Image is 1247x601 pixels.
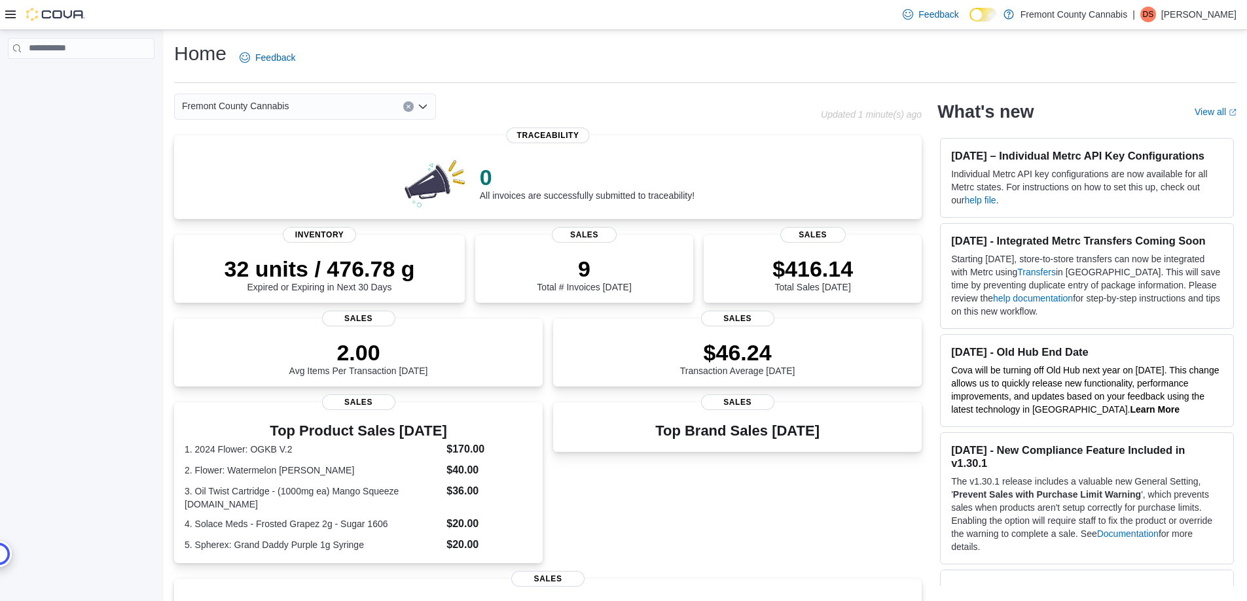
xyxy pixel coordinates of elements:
[255,51,295,64] span: Feedback
[225,256,415,282] p: 32 units / 476.78 g
[951,149,1223,162] h3: [DATE] – Individual Metrc API Key Configurations
[951,365,1219,415] span: Cova will be turning off Old Hub next year on [DATE]. This change allows us to quickly release ne...
[283,227,356,243] span: Inventory
[182,98,289,114] span: Fremont County Cannabis
[780,227,846,243] span: Sales
[1143,7,1154,22] span: DS
[951,475,1223,553] p: The v1.30.1 release includes a valuable new General Setting, ' ', which prevents sales when produ...
[446,516,532,532] dd: $20.00
[821,109,922,120] p: Updated 1 minute(s) ago
[1140,7,1156,22] div: Dana Soux
[289,339,428,376] div: Avg Items Per Transaction [DATE]
[951,234,1223,247] h3: [DATE] - Integrated Metrc Transfers Coming Soon
[964,195,996,205] a: help file
[1161,7,1237,22] p: [PERSON_NAME]
[511,571,585,587] span: Sales
[480,164,695,201] div: All invoices are successfully submitted to traceability!
[446,462,532,478] dd: $40.00
[951,252,1223,318] p: Starting [DATE], store-to-store transfers can now be integrated with Metrc using in [GEOGRAPHIC_D...
[1021,7,1127,22] p: Fremont County Cannabis
[701,311,774,326] span: Sales
[480,164,695,190] p: 0
[1097,528,1159,539] a: Documentation
[537,256,631,282] p: 9
[507,128,590,143] span: Traceability
[951,443,1223,470] h3: [DATE] - New Compliance Feature Included in v1.30.1
[185,464,441,477] dt: 2. Flower: Watermelon [PERSON_NAME]
[185,517,441,530] dt: 4. Solace Meds - Frosted Grapez 2g - Sugar 1606
[953,489,1141,500] strong: Prevent Sales with Purchase Limit Warning
[772,256,853,292] div: Total Sales [DATE]
[322,394,395,410] span: Sales
[552,227,617,243] span: Sales
[1017,267,1056,277] a: Transfers
[772,256,853,282] p: $416.14
[655,423,820,439] h3: Top Brand Sales [DATE]
[401,156,469,209] img: 0
[701,394,774,410] span: Sales
[185,538,441,551] dt: 5. Spherex: Grand Daddy Purple 1g Syringe
[289,339,428,366] p: 2.00
[969,8,997,22] input: Dark Mode
[446,441,532,457] dd: $170.00
[680,339,795,376] div: Transaction Average [DATE]
[1130,404,1180,415] a: Learn More
[185,443,441,456] dt: 1. 2024 Flower: OGKB V.2
[26,8,85,21] img: Cova
[8,61,154,93] nav: Complex example
[897,1,964,27] a: Feedback
[403,101,414,112] button: Clear input
[1132,7,1135,22] p: |
[1195,107,1237,117] a: View allExternal link
[951,345,1223,358] h3: [DATE] - Old Hub End Date
[993,293,1073,303] a: help documentation
[951,167,1223,207] p: Individual Metrc API key configurations are now available for all Metrc states. For instructions ...
[185,423,532,439] h3: Top Product Sales [DATE]
[537,256,631,292] div: Total # Invoices [DATE]
[937,101,1034,122] h2: What's new
[185,485,441,511] dt: 3. Oil Twist Cartridge - (1000mg ea) Mango Squeeze [DOMAIN_NAME]
[446,483,532,499] dd: $36.00
[174,41,226,67] h1: Home
[446,537,532,553] dd: $20.00
[322,311,395,326] span: Sales
[234,44,300,71] a: Feedback
[418,101,428,112] button: Open list of options
[918,8,958,21] span: Feedback
[1229,109,1237,116] svg: External link
[680,339,795,366] p: $46.24
[225,256,415,292] div: Expired or Expiring in Next 30 Days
